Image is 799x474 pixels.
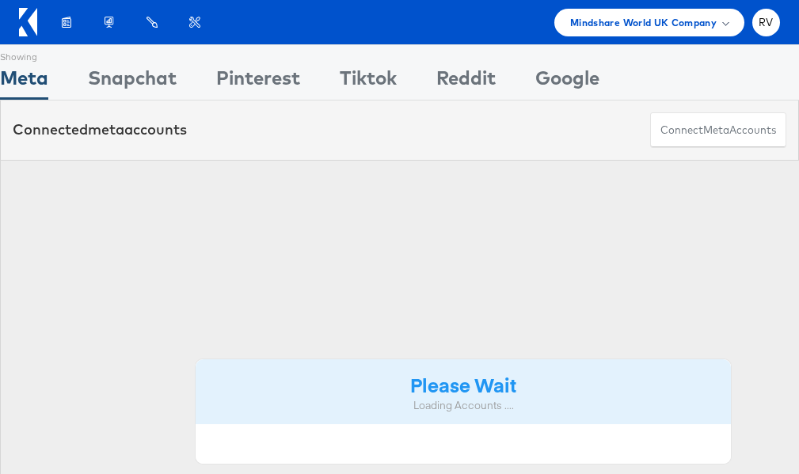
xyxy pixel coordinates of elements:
[535,64,599,100] div: Google
[570,14,717,31] span: Mindshare World UK Company
[88,64,177,100] div: Snapchat
[216,64,300,100] div: Pinterest
[650,112,786,148] button: ConnectmetaAccounts
[88,120,124,138] span: meta
[340,64,397,100] div: Tiktok
[13,119,187,140] div: Connected accounts
[410,371,516,397] strong: Please Wait
[207,398,719,413] div: Loading Accounts ....
[436,64,496,100] div: Reddit
[759,17,774,28] span: RV
[703,123,729,138] span: meta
